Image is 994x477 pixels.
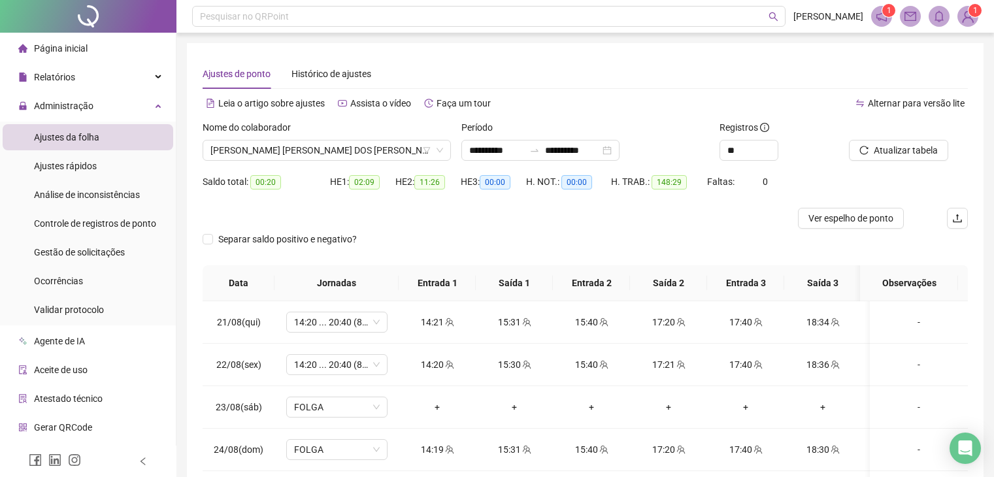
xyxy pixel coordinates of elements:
span: Relatórios [34,72,75,82]
th: Entrada 2 [553,265,630,301]
span: audit [18,365,27,374]
span: reload [859,146,869,155]
span: search [769,12,778,22]
div: + [409,400,465,414]
div: HE 1: [330,174,395,189]
span: Faça um tour [437,98,491,108]
div: + [718,400,774,414]
span: 11:26 [414,175,445,189]
div: - [880,400,957,414]
span: instagram [68,453,81,467]
span: Ajustes da folha [34,132,99,142]
div: 17:20 [640,442,697,457]
div: 18:34 [795,315,851,329]
button: Atualizar tabela [849,140,948,161]
th: Saída 1 [476,265,553,301]
span: mail [904,10,916,22]
label: Nome do colaborador [203,120,299,135]
span: 14:20 ... 20:40 (8 HORAS) [294,355,380,374]
div: - [880,442,957,457]
span: Atestado técnico [34,393,103,404]
span: file-text [206,99,215,108]
span: file [18,73,27,82]
span: 0 [763,176,768,187]
div: 15:40 [563,357,620,372]
span: 1 [973,6,978,15]
span: 00:20 [250,175,281,189]
span: Ver espelho de ponto [808,211,893,225]
span: team [675,318,686,327]
span: notification [876,10,887,22]
div: 14:20 [409,357,465,372]
span: team [598,318,608,327]
span: 21/08(qui) [217,317,261,327]
span: team [598,360,608,369]
div: 17:40 [718,315,774,329]
sup: 1 [882,4,895,17]
span: linkedin [48,453,61,467]
span: 14:20 ... 20:40 (8 HORAS) [294,312,380,332]
span: Administração [34,101,93,111]
span: Aceite de uso [34,365,88,375]
span: Assista o vídeo [350,98,411,108]
span: 00:00 [480,175,510,189]
th: Jornadas [274,265,399,301]
span: team [752,360,763,369]
span: Gerar QRCode [34,422,92,433]
span: 24/08(dom) [214,444,263,455]
span: team [829,318,840,327]
span: 00:00 [561,175,592,189]
span: down [436,146,444,154]
span: FOLGA [294,440,380,459]
button: Ver espelho de ponto [798,208,904,229]
span: Observações [870,276,948,290]
span: Página inicial [34,43,88,54]
span: left [139,457,148,466]
span: facebook [29,453,42,467]
span: Histórico de ajustes [291,69,371,79]
span: team [675,445,686,454]
div: 15:31 [486,442,542,457]
span: team [444,360,454,369]
span: Análise de inconsistências [34,189,140,200]
th: Entrada 1 [399,265,476,301]
span: filter [423,146,431,154]
div: H. NOT.: [526,174,611,189]
span: swap [855,99,865,108]
span: Agente de IA [34,336,85,346]
span: team [675,360,686,369]
div: 17:40 [718,357,774,372]
div: 15:40 [563,315,620,329]
div: - [880,357,957,372]
span: BEATRIZ MARIA DOS SANTOS [210,140,443,160]
div: Open Intercom Messenger [950,433,981,464]
div: Saldo total: [203,174,330,189]
div: 15:30 [486,357,542,372]
div: 18:30 [795,442,851,457]
span: Gestão de solicitações [34,247,125,257]
span: Controle de registros de ponto [34,218,156,229]
span: team [521,360,531,369]
th: Saída 2 [630,265,707,301]
div: 17:20 [640,315,697,329]
span: Atualizar tabela [874,143,938,157]
div: 15:31 [486,315,542,329]
span: team [521,445,531,454]
div: HE 3: [461,174,526,189]
label: Período [461,120,501,135]
span: info-circle [760,123,769,132]
span: team [598,445,608,454]
span: Leia o artigo sobre ajustes [218,98,325,108]
th: Saída 3 [784,265,861,301]
div: 17:21 [640,357,697,372]
span: Registros [720,120,769,135]
span: upload [952,213,963,223]
div: + [795,400,851,414]
span: team [752,445,763,454]
span: team [444,445,454,454]
span: team [444,318,454,327]
span: team [521,318,531,327]
span: 23/08(sáb) [216,402,262,412]
div: 17:40 [718,442,774,457]
span: team [829,445,840,454]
